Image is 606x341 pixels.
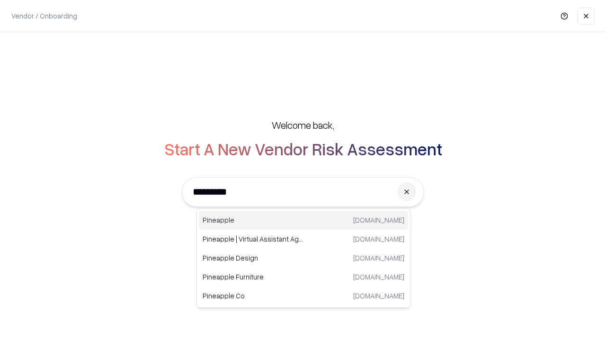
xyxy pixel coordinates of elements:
div: Suggestions [196,208,410,308]
p: [DOMAIN_NAME] [353,272,404,282]
p: Pineapple | Virtual Assistant Agency [203,234,303,244]
p: Pineapple Co [203,291,303,301]
p: [DOMAIN_NAME] [353,234,404,244]
p: Pineapple Design [203,253,303,263]
p: [DOMAIN_NAME] [353,215,404,225]
h2: Start A New Vendor Risk Assessment [164,139,442,158]
p: [DOMAIN_NAME] [353,253,404,263]
h5: Welcome back, [272,118,334,132]
p: Vendor / Onboarding [11,11,77,21]
p: [DOMAIN_NAME] [353,291,404,301]
p: Pineapple Furniture [203,272,303,282]
p: Pineapple [203,215,303,225]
